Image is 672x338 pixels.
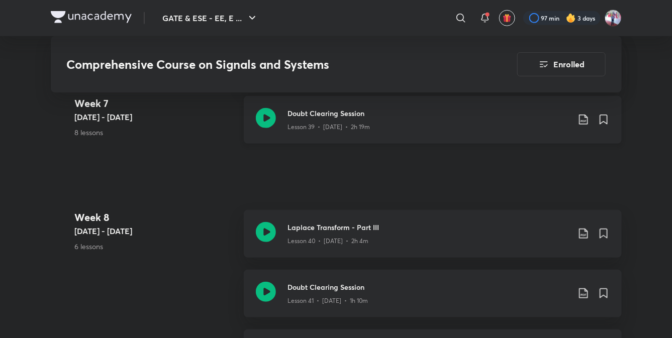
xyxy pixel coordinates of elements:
img: streak [566,13,576,23]
h3: Comprehensive Course on Signals and Systems [67,57,460,72]
button: Enrolled [517,52,606,76]
p: Lesson 41 • [DATE] • 1h 10m [288,296,368,305]
a: Laplace Transform - Part IIILesson 40 • [DATE] • 2h 4m [244,210,622,270]
p: Lesson 39 • [DATE] • 2h 19m [288,123,370,132]
h5: [DATE] - [DATE] [75,225,236,237]
img: Company Logo [51,11,132,23]
img: avatar [503,14,512,23]
button: GATE & ESE - EE, E ... [157,8,264,28]
p: 6 lessons [75,241,236,252]
a: Doubt Clearing SessionLesson 39 • [DATE] • 2h 19m [244,96,622,156]
a: Company Logo [51,11,132,26]
h3: Doubt Clearing Session [288,282,569,292]
p: 8 lessons [75,127,236,138]
button: avatar [499,10,515,26]
p: Lesson 40 • [DATE] • 2h 4m [288,237,369,246]
h4: Week 8 [75,210,236,225]
a: Doubt Clearing SessionLesson 41 • [DATE] • 1h 10m [244,270,622,329]
h5: [DATE] - [DATE] [75,111,236,123]
img: Pradeep Kumar [605,10,622,27]
h3: Laplace Transform - Part III [288,222,569,233]
h3: Doubt Clearing Session [288,108,569,119]
h4: Week 7 [75,96,236,111]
